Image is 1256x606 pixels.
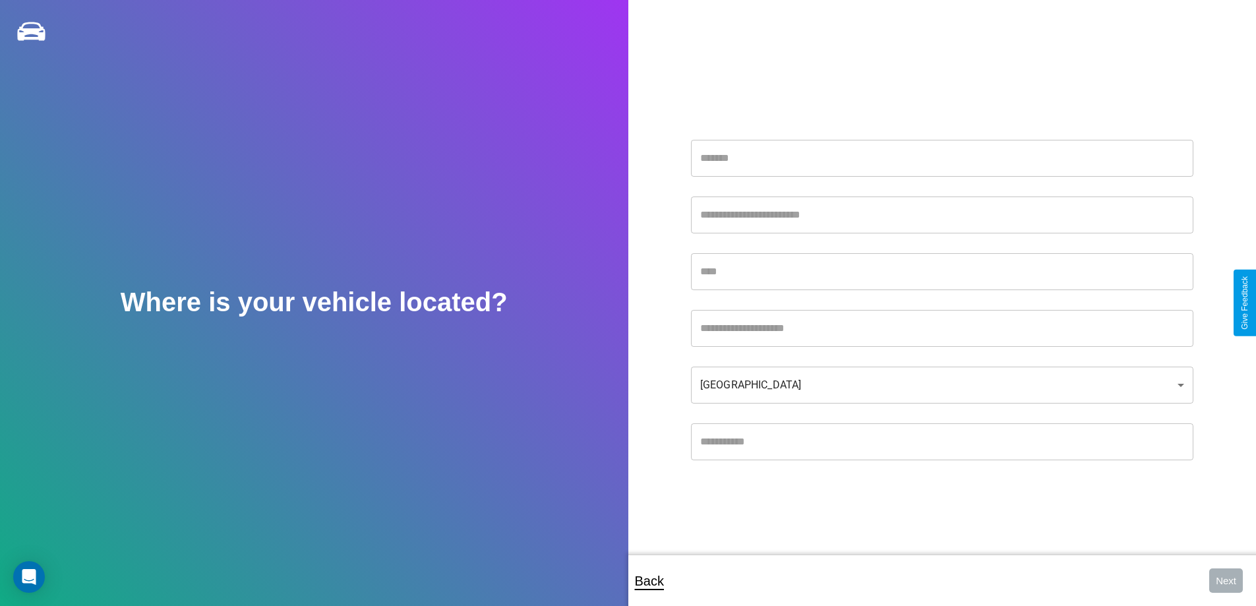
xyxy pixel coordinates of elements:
[635,569,664,593] p: Back
[691,367,1193,404] div: [GEOGRAPHIC_DATA]
[1209,568,1243,593] button: Next
[1240,276,1249,330] div: Give Feedback
[13,561,45,593] div: Open Intercom Messenger
[121,288,508,317] h2: Where is your vehicle located?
